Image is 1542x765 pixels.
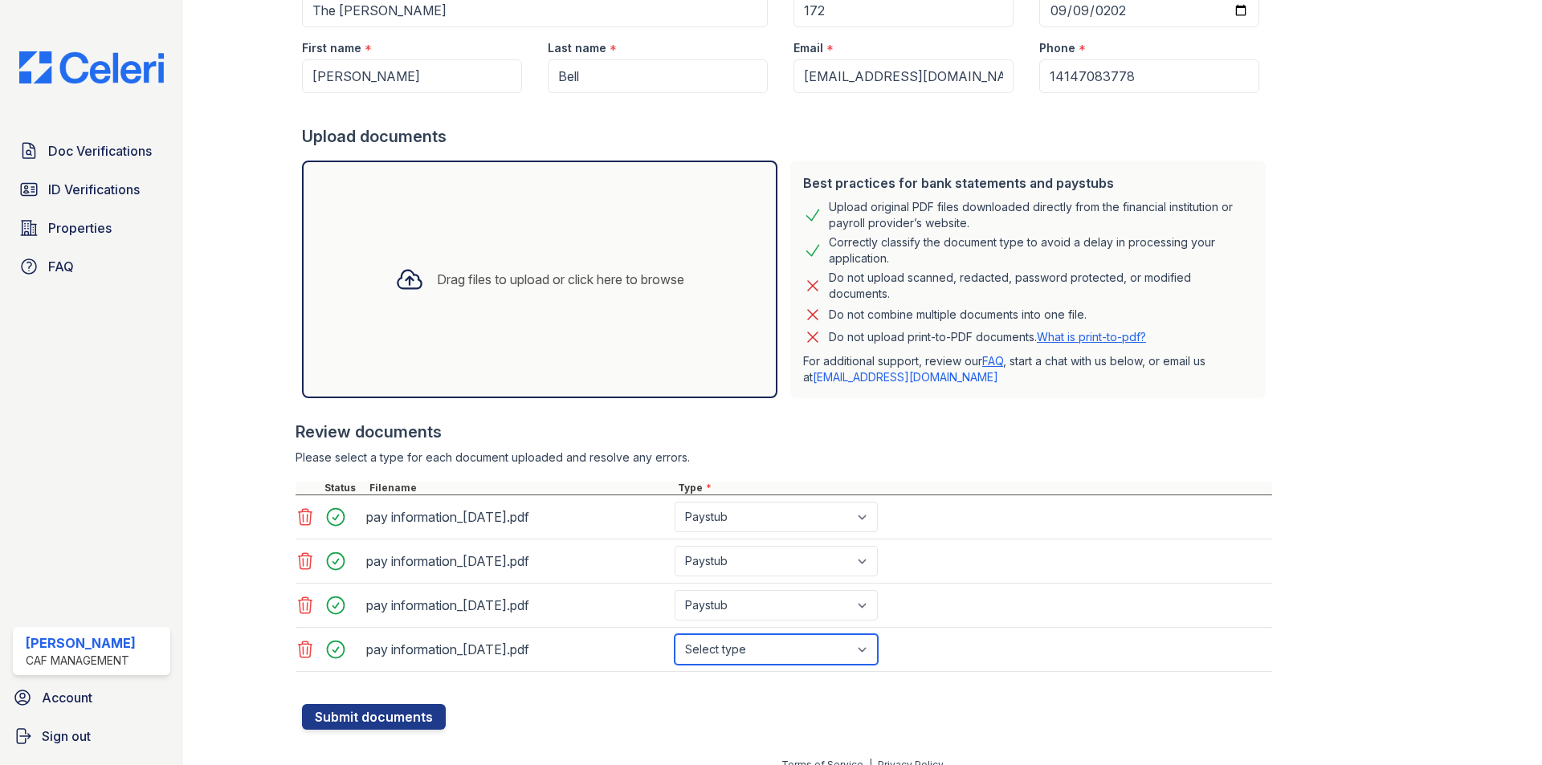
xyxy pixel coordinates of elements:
div: pay information_[DATE].pdf [366,504,668,530]
label: Last name [548,40,606,56]
div: Best practices for bank statements and paystubs [803,173,1253,193]
p: Do not upload print-to-PDF documents. [829,329,1146,345]
a: ID Verifications [13,173,170,205]
div: Do not combine multiple documents into one file. [829,305,1087,324]
div: CAF Management [26,653,136,669]
span: Doc Verifications [48,141,152,161]
a: Account [6,682,177,714]
a: Sign out [6,720,177,752]
div: Filename [366,482,675,494]
a: FAQ [982,354,1003,368]
a: FAQ [13,250,170,283]
a: Doc Verifications [13,135,170,167]
p: For additional support, review our , start a chat with us below, or email us at [803,353,1253,385]
div: Drag files to upload or click here to browse [437,270,684,289]
img: CE_Logo_Blue-a8612792a0a2168367f1c8372b55b34899dd931a85d93a1a3d3e32e68fde9ad4.png [6,51,177,83]
span: Sign out [42,726,91,746]
span: FAQ [48,257,74,276]
a: Properties [13,212,170,244]
div: Correctly classify the document type to avoid a delay in processing your application. [829,234,1253,267]
span: ID Verifications [48,180,140,199]
div: pay information_[DATE].pdf [366,592,668,618]
span: Account [42,688,92,707]
a: What is print-to-pdf? [1037,330,1146,344]
button: Submit documents [302,704,446,730]
span: Properties [48,218,112,238]
div: pay information_[DATE].pdf [366,548,668,574]
div: Do not upload scanned, redacted, password protected, or modified documents. [829,270,1253,302]
div: Please select a type for each document uploaded and resolve any errors. [296,450,1272,466]
a: [EMAIL_ADDRESS][DOMAIN_NAME] [813,370,998,384]
div: Review documents [296,421,1272,443]
label: Email [793,40,823,56]
div: Status [321,482,366,494]
div: Upload documents [302,125,1272,148]
div: pay information_[DATE].pdf [366,637,668,662]
div: [PERSON_NAME] [26,633,136,653]
label: First name [302,40,361,56]
label: Phone [1039,40,1075,56]
div: Type [675,482,1272,494]
div: Upload original PDF files downloaded directly from the financial institution or payroll provider’... [829,199,1253,231]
